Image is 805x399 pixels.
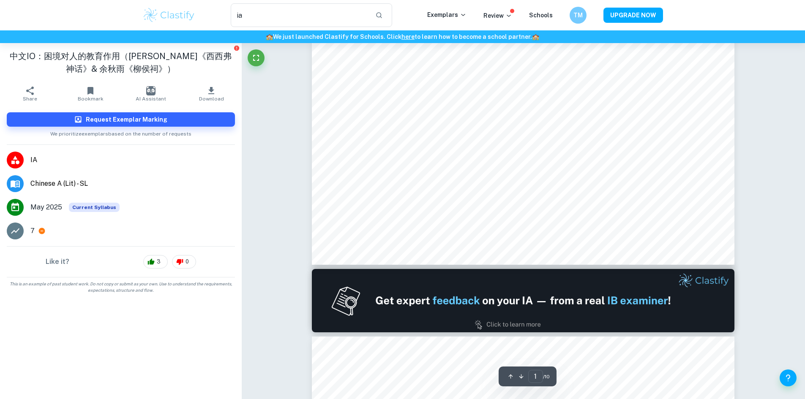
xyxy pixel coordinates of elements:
button: Bookmark [60,82,121,106]
span: May 2025 [30,202,62,212]
h6: We just launched Clastify for Schools. Click to learn how to become a school partner. [2,32,803,41]
h1: 中文IO：困境对人的教育作用（[PERSON_NAME]《西西弗神话》& 余秋雨《柳侯祠》） [7,50,235,75]
a: Schools [529,12,553,19]
button: Report issue [234,45,240,51]
button: TM [570,7,587,24]
span: / 10 [543,373,550,380]
span: 3 [152,258,165,266]
span: Download [199,96,224,102]
span: This is an example of past student work. Do not copy or submit as your own. Use to understand the... [3,281,238,293]
p: Review [483,11,512,20]
img: Clastify logo [142,7,196,24]
button: UPGRADE NOW [603,8,663,23]
span: AI Assistant [136,96,166,102]
p: 7 [30,226,35,236]
button: Help and Feedback [780,369,797,386]
span: Chinese A (Lit) - SL [30,179,235,189]
button: AI Assistant [121,82,181,106]
button: Fullscreen [248,49,265,66]
span: 0 [181,258,194,266]
span: Share [23,96,37,102]
h6: Request Exemplar Marking [86,115,167,124]
h6: Like it? [46,257,69,267]
p: Exemplars [427,10,467,19]
span: IA [30,155,235,165]
a: here [401,33,415,40]
span: 🏫 [532,33,539,40]
div: 3 [143,255,168,269]
div: This exemplar is based on the current syllabus. Feel free to refer to it for inspiration/ideas wh... [69,203,120,212]
button: Download [181,82,242,106]
div: 0 [172,255,196,269]
h6: TM [573,11,583,20]
span: Current Syllabus [69,203,120,212]
span: 🏫 [266,33,273,40]
button: Request Exemplar Marking [7,112,235,127]
img: Ad [312,269,734,332]
span: Bookmark [78,96,104,102]
input: Search for any exemplars... [231,3,369,27]
img: AI Assistant [146,86,156,95]
span: We prioritize exemplars based on the number of requests [50,127,191,138]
